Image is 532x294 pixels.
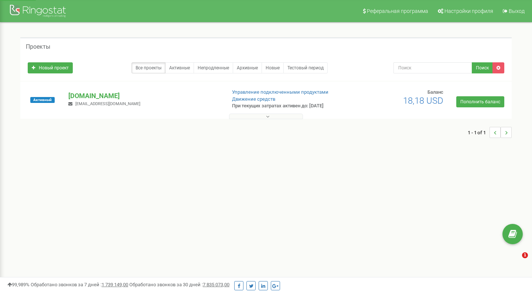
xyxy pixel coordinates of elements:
[7,282,30,287] span: 99,989%
[232,96,275,102] a: Движение средств
[129,282,229,287] span: Обработано звонков за 30 дней :
[132,62,166,73] a: Все проекты
[75,101,140,106] span: [EMAIL_ADDRESS][DOMAIN_NAME]
[165,62,194,73] a: Активные
[403,96,443,106] span: 18,18 USD
[522,252,528,258] span: 1
[28,62,73,73] a: Новый проект
[232,103,343,110] p: При текущих затратах активен до: [DATE]
[393,62,472,73] input: Поиск
[203,282,229,287] u: 7 835 073,00
[233,62,262,73] a: Архивные
[30,97,55,103] span: Активный
[507,252,525,270] iframe: Intercom live chat
[472,62,493,73] button: Поиск
[367,8,428,14] span: Реферальная программа
[468,127,490,138] span: 1 - 1 of 1
[509,8,525,14] span: Выход
[68,91,220,101] p: [DOMAIN_NAME]
[262,62,284,73] a: Новые
[232,89,328,95] a: Управление подключенными продуктами
[444,8,493,14] span: Настройки профиля
[26,44,50,50] h5: Проекты
[468,120,512,145] nav: ...
[456,96,504,107] a: Пополнить баланс
[194,62,233,73] a: Непродленные
[31,282,128,287] span: Обработано звонков за 7 дней :
[283,62,328,73] a: Тестовый период
[427,89,443,95] span: Баланс
[102,282,128,287] u: 1 739 149,00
